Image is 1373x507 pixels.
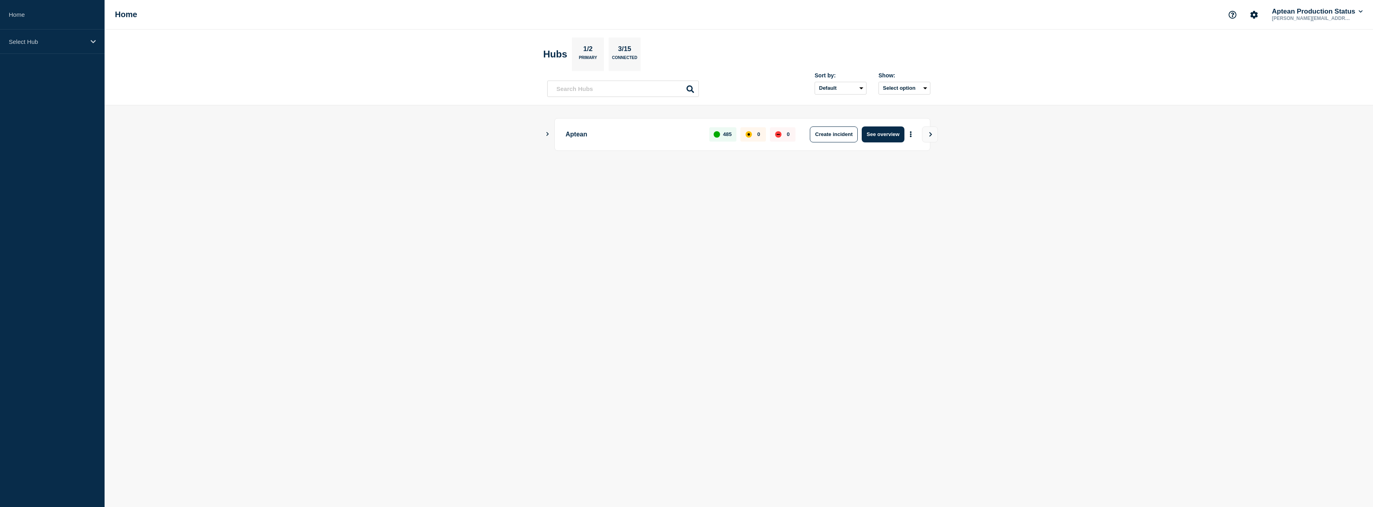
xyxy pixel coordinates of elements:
[922,126,938,142] button: View
[815,82,867,95] select: Sort by
[714,131,720,138] div: up
[775,131,781,138] div: down
[757,131,760,137] p: 0
[9,38,85,45] p: Select Hub
[1270,16,1353,21] p: [PERSON_NAME][EMAIL_ADDRESS][PERSON_NAME][DOMAIN_NAME]
[612,55,637,64] p: Connected
[787,131,789,137] p: 0
[1246,6,1262,23] button: Account settings
[878,82,930,95] button: Select option
[115,10,137,19] h1: Home
[566,126,700,142] p: Aptean
[547,81,699,97] input: Search Hubs
[723,131,732,137] p: 485
[543,49,567,60] h2: Hubs
[579,55,597,64] p: Primary
[810,126,858,142] button: Create incident
[615,45,634,55] p: 3/15
[746,131,752,138] div: affected
[580,45,596,55] p: 1/2
[546,131,550,137] button: Show Connected Hubs
[1224,6,1241,23] button: Support
[1270,8,1364,16] button: Aptean Production Status
[878,72,930,79] div: Show:
[906,127,916,142] button: More actions
[815,72,867,79] div: Sort by:
[862,126,904,142] button: See overview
